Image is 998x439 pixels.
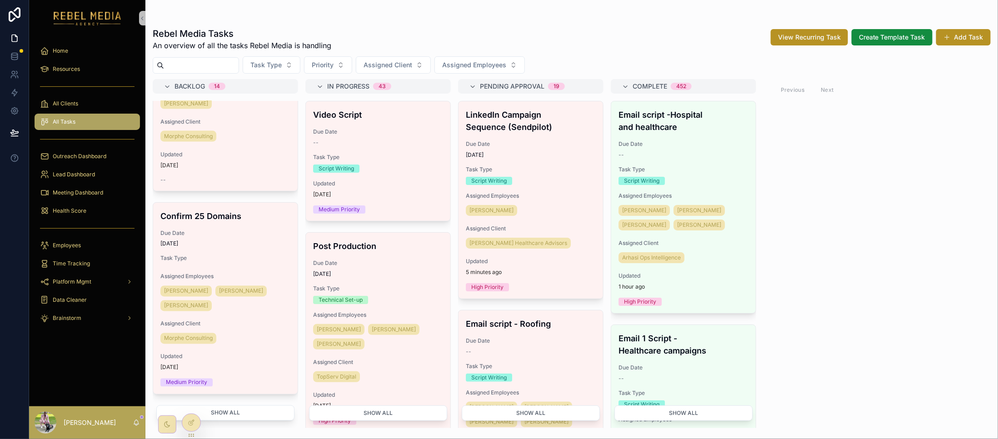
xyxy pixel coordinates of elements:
[35,185,140,201] a: Meeting Dashboard
[466,109,596,133] h4: LinkedIn Campaign Sequence (Sendpilot)
[614,405,753,421] button: Show all
[622,254,681,261] span: Arhasi Ops Intelligence
[160,176,166,184] span: --
[29,36,145,338] div: scrollable content
[35,114,140,130] a: All Tasks
[313,339,364,349] a: [PERSON_NAME]
[305,101,451,221] a: Video ScriptDue Date--Task TypeScript WritingUpdated[DATE]Medium Priority
[677,221,721,229] span: [PERSON_NAME]
[160,118,290,125] span: Assigned Client
[466,402,517,413] a: [PERSON_NAME]
[35,310,140,326] a: Brainstorm
[466,140,596,148] span: Due Date
[434,56,525,74] button: Select Button
[313,391,443,399] span: Updated
[619,140,748,148] span: Due Date
[64,418,116,427] p: [PERSON_NAME]
[936,29,991,45] button: Add Task
[35,292,140,308] a: Data Cleaner
[619,205,670,216] a: [PERSON_NAME]
[160,300,212,311] a: [PERSON_NAME]
[619,252,684,263] a: Arhasi Ops Intelligence
[319,205,360,214] div: Medium Priority
[53,171,95,178] span: Lead Dashboard
[622,207,666,214] span: [PERSON_NAME]
[676,83,686,90] div: 452
[619,272,748,279] span: Updated
[53,242,81,249] span: Employees
[35,203,140,219] a: Health Score
[304,56,352,74] button: Select Button
[53,189,103,196] span: Meeting Dashboard
[466,348,471,355] span: --
[53,260,90,267] span: Time Tracking
[611,101,756,314] a: Email script -Hospital and healthcareDue Date--Task TypeScript WritingAssigned Employees[PERSON_N...
[466,166,596,173] span: Task Type
[53,100,78,107] span: All Clients
[313,109,443,121] h4: Video Script
[35,255,140,272] a: Time Tracking
[674,219,725,230] a: [PERSON_NAME]
[305,232,451,433] a: Post ProductionDue Date[DATE]Task TypeTechnical Set-upAssigned Employees[PERSON_NAME][PERSON_NAME...
[156,405,294,421] button: Show all
[313,191,331,198] p: [DATE]
[633,82,667,91] span: Complete
[313,154,443,161] span: Task Type
[313,240,443,252] h4: Post Production
[778,33,841,42] span: View Recurring Task
[622,221,666,229] span: [PERSON_NAME]
[313,128,443,135] span: Due Date
[313,139,319,146] span: --
[219,288,263,295] span: [PERSON_NAME]
[164,100,208,107] span: [PERSON_NAME]
[160,151,290,158] span: Updated
[166,379,207,387] div: Medium Priority
[160,333,216,344] a: Morphe Consulting
[466,363,596,370] span: Task Type
[164,335,213,342] span: Morphe Consulting
[309,405,447,421] button: Show all
[466,258,596,265] span: Updated
[466,389,596,396] span: Assigned Employees
[368,324,419,335] a: [PERSON_NAME]
[250,60,282,70] span: Task Type
[364,60,412,70] span: Assigned Client
[54,11,121,25] img: App logo
[466,318,596,330] h4: Email script - Roofing
[471,374,507,382] div: Script Writing
[53,207,86,215] span: Health Score
[312,60,334,70] span: Priority
[164,302,208,309] span: [PERSON_NAME]
[442,60,506,70] span: Assigned Employees
[317,326,361,333] span: [PERSON_NAME]
[35,274,140,290] a: Platform Mgmt
[466,337,596,344] span: Due Date
[313,259,443,267] span: Due Date
[53,296,87,304] span: Data Cleaner
[214,83,220,90] div: 14
[35,95,140,112] a: All Clients
[160,255,290,262] span: Task Type
[859,33,925,42] span: Create Template Task
[327,82,369,91] span: In Progress
[619,109,748,133] h4: Email script -Hospital and healthcare
[471,177,507,185] div: Script Writing
[624,400,659,409] div: Script Writing
[313,311,443,319] span: Assigned Employees
[160,364,178,371] p: [DATE]
[466,269,502,276] p: 5 minutes ago
[619,192,748,200] span: Assigned Employees
[480,82,544,91] span: Pending Approval
[175,82,205,91] span: Backlog
[160,131,216,142] a: Morphe Consulting
[674,205,725,216] a: [PERSON_NAME]
[160,273,290,280] span: Assigned Employees
[313,371,360,382] a: TopServ Digital
[313,180,443,187] span: Updated
[624,298,656,306] div: High Priority
[35,237,140,254] a: Employees
[160,286,212,297] a: [PERSON_NAME]
[53,153,106,160] span: Outreach Dashboard
[619,151,624,159] span: --
[458,101,604,299] a: LinkedIn Campaign Sequence (Sendpilot)Due Date[DATE]Task TypeScript WritingAssigned Employees[PER...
